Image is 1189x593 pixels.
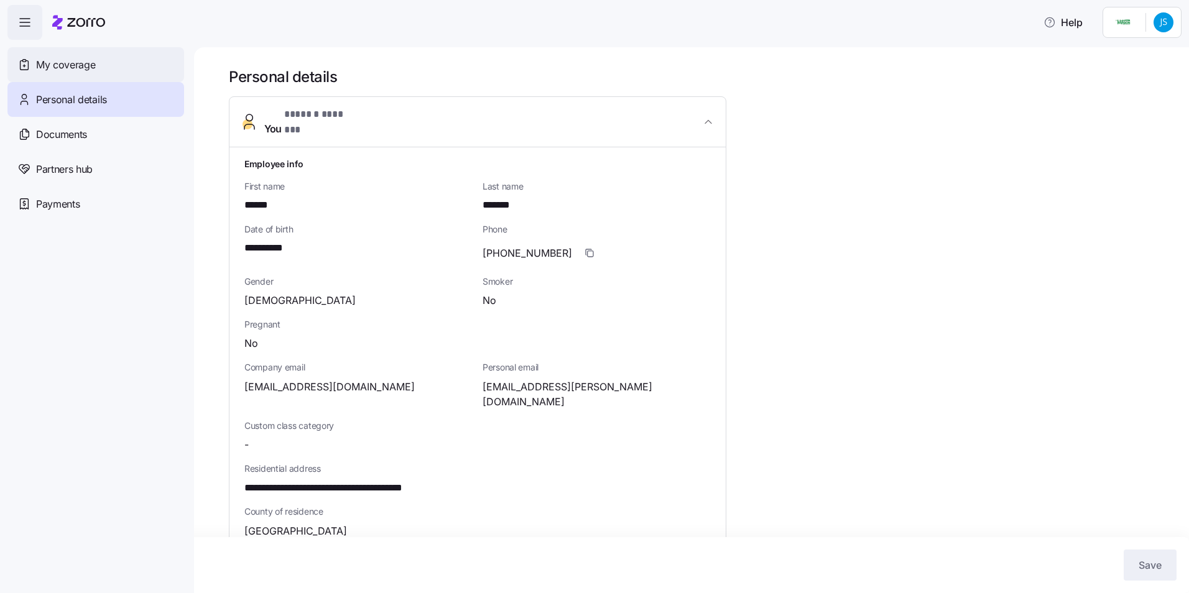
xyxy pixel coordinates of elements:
[7,47,184,82] a: My coverage
[244,180,473,193] span: First name
[1043,15,1083,30] span: Help
[7,82,184,117] a: Personal details
[244,293,356,308] span: [DEMOGRAPHIC_DATA]
[483,379,711,410] span: [EMAIL_ADDRESS][PERSON_NAME][DOMAIN_NAME]
[244,336,258,351] span: No
[244,379,415,395] span: [EMAIL_ADDRESS][DOMAIN_NAME]
[244,223,473,236] span: Date of birth
[1139,558,1162,572] span: Save
[483,180,711,193] span: Last name
[36,196,80,212] span: Payments
[244,437,249,453] span: -
[244,420,473,432] span: Custom class category
[483,246,572,261] span: [PHONE_NUMBER]
[7,117,184,152] a: Documents
[36,162,93,177] span: Partners hub
[1154,12,1173,32] img: 9577aa9ba053be3627777d0052ed3678
[1124,549,1177,581] button: Save
[7,186,184,221] a: Payments
[264,107,356,137] span: You
[1111,15,1136,30] img: Employer logo
[36,57,95,73] span: My coverage
[36,92,107,108] span: Personal details
[244,157,711,170] h1: Employee info
[244,275,473,288] span: Gender
[1034,10,1093,35] button: Help
[483,361,711,374] span: Personal email
[244,505,711,518] span: County of residence
[244,361,473,374] span: Company email
[244,523,347,539] span: [GEOGRAPHIC_DATA]
[7,152,184,186] a: Partners hub
[483,293,496,308] span: No
[244,318,711,331] span: Pregnant
[229,67,1172,86] h1: Personal details
[483,275,711,288] span: Smoker
[483,223,711,236] span: Phone
[36,127,87,142] span: Documents
[244,462,711,475] span: Residential address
